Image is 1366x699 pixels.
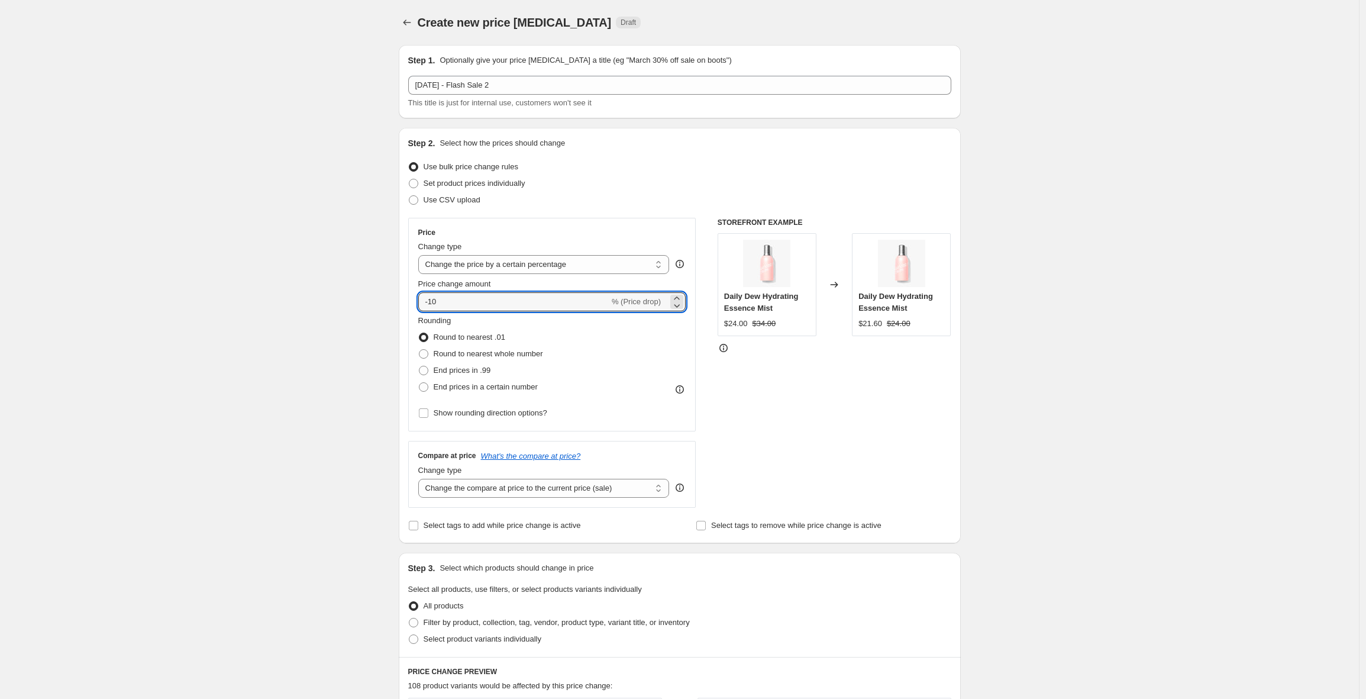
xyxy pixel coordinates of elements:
div: help [674,258,686,270]
span: This title is just for internal use, customers won't see it [408,98,592,107]
span: Daily Dew Hydrating Essence Mist [858,292,933,313]
span: Use bulk price change rules [424,162,518,171]
span: Rounding [418,316,451,325]
h2: Step 2. [408,137,435,149]
button: What's the compare at price? [481,452,581,460]
img: dailydew_thumb_ee56c5a9-a320-469e-93f2-d6b70af93e03_80x.jpg [878,240,925,287]
h2: Step 1. [408,54,435,66]
span: Round to nearest .01 [434,333,505,342]
span: Daily Dew Hydrating Essence Mist [724,292,799,313]
img: dailydew_thumb_ee56c5a9-a320-469e-93f2-d6b70af93e03_80x.jpg [743,240,790,287]
p: Select how the prices should change [440,137,565,149]
button: Price change jobs [399,14,415,31]
h2: Step 3. [408,562,435,574]
p: Optionally give your price [MEDICAL_DATA] a title (eg "March 30% off sale on boots") [440,54,731,66]
span: All products [424,601,464,610]
strike: $34.00 [753,318,776,330]
p: Select which products should change in price [440,562,593,574]
span: Change type [418,242,462,251]
strike: $24.00 [887,318,910,330]
span: End prices in a certain number [434,382,538,391]
span: Create new price [MEDICAL_DATA] [418,16,612,29]
span: Price change amount [418,279,491,288]
span: Change type [418,466,462,475]
span: Use CSV upload [424,195,480,204]
h3: Price [418,228,435,237]
h3: Compare at price [418,451,476,460]
input: -15 [418,292,609,311]
input: 30% off holiday sale [408,76,951,95]
h6: STOREFRONT EXAMPLE [718,218,951,227]
span: Select all products, use filters, or select products variants individually [408,585,642,594]
span: Draft [621,18,636,27]
h6: PRICE CHANGE PREVIEW [408,667,951,677]
span: Show rounding direction options? [434,408,547,417]
span: End prices in .99 [434,366,491,375]
span: Round to nearest whole number [434,349,543,358]
span: % (Price drop) [612,297,661,306]
div: $24.00 [724,318,748,330]
span: Select tags to remove while price change is active [711,521,881,530]
div: $21.60 [858,318,882,330]
span: Select tags to add while price change is active [424,521,581,530]
div: help [674,482,686,494]
span: Select product variants individually [424,634,541,643]
span: 108 product variants would be affected by this price change: [408,681,613,690]
span: Filter by product, collection, tag, vendor, product type, variant title, or inventory [424,618,690,627]
span: Set product prices individually [424,179,525,188]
